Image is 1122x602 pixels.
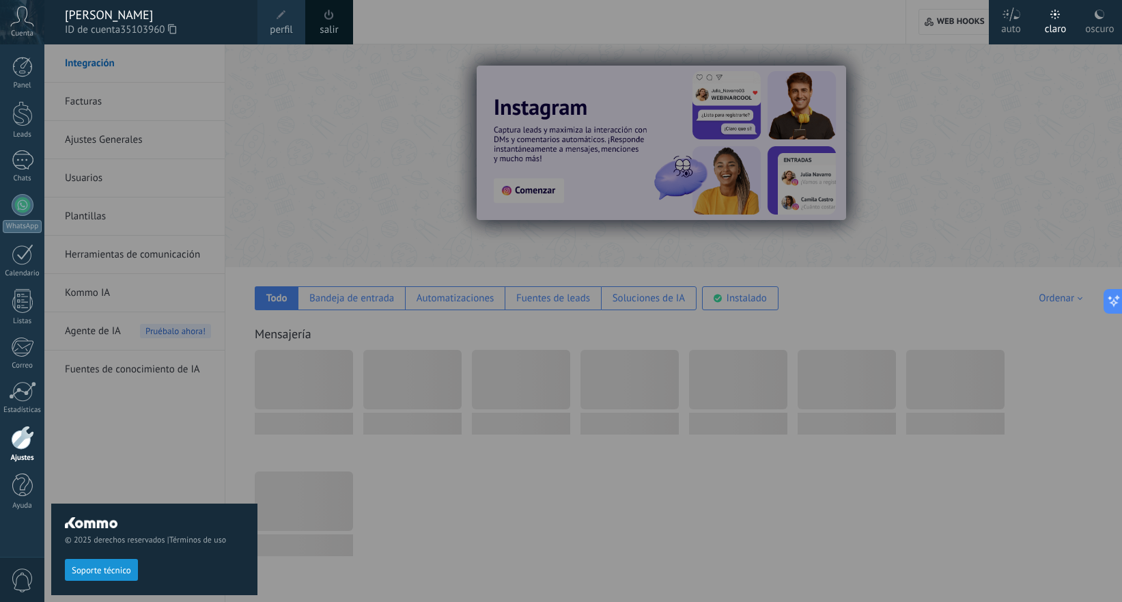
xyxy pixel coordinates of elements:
[3,81,42,90] div: Panel
[169,535,226,545] a: Términos de uso
[65,23,244,38] span: ID de cuenta
[1085,9,1114,44] div: oscuro
[72,566,131,575] span: Soporte técnico
[65,8,244,23] div: [PERSON_NAME]
[1001,9,1021,44] div: auto
[320,23,338,38] a: salir
[3,361,42,370] div: Correo
[3,502,42,510] div: Ayuda
[3,131,42,139] div: Leads
[3,406,42,415] div: Estadísticas
[3,317,42,326] div: Listas
[120,23,176,38] span: 35103960
[270,23,292,38] span: perfil
[65,535,244,545] span: © 2025 derechos reservados |
[65,564,138,575] a: Soporte técnico
[3,220,42,233] div: WhatsApp
[1045,9,1067,44] div: claro
[3,174,42,183] div: Chats
[3,269,42,278] div: Calendario
[65,559,138,581] button: Soporte técnico
[3,454,42,463] div: Ajustes
[11,29,33,38] span: Cuenta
